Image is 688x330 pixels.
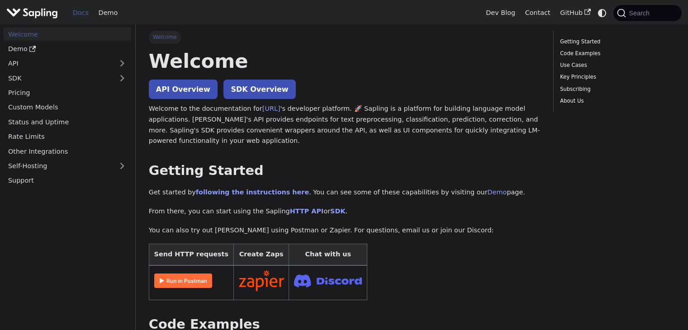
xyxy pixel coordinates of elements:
[3,71,113,85] a: SDK
[3,28,131,41] a: Welcome
[560,61,672,70] a: Use Cases
[149,104,540,146] p: Welcome to the documentation for 's developer platform. 🚀 Sapling is a platform for building lang...
[149,206,540,217] p: From there, you can start using the Sapling or .
[3,86,131,99] a: Pricing
[290,207,324,215] a: HTTP API
[560,85,672,94] a: Subscribing
[239,270,284,291] img: Connect in Zapier
[154,273,212,288] img: Run in Postman
[149,49,540,73] h1: Welcome
[262,105,280,112] a: [URL]
[233,244,289,265] th: Create Zaps
[294,272,362,290] img: Join Discord
[149,80,218,99] a: API Overview
[560,49,672,58] a: Code Examples
[3,42,131,56] a: Demo
[560,38,672,46] a: Getting Started
[113,71,131,85] button: Expand sidebar category 'SDK'
[3,57,113,70] a: API
[560,97,672,105] a: About Us
[149,31,540,43] nav: Breadcrumbs
[6,6,58,19] img: Sapling.ai
[196,189,309,196] a: following the instructions here
[113,57,131,70] button: Expand sidebar category 'API'
[94,6,123,20] a: Demo
[3,160,131,173] a: Self-Hosting
[6,6,61,19] a: Sapling.aiSapling.ai
[3,115,131,128] a: Status and Uptime
[330,207,345,215] a: SDK
[3,174,131,187] a: Support
[3,101,131,114] a: Custom Models
[149,225,540,236] p: You can also try out [PERSON_NAME] using Postman or Zapier. For questions, email us or join our D...
[68,6,94,20] a: Docs
[555,6,595,20] a: GitHub
[596,6,609,19] button: Switch between dark and light mode (currently system mode)
[520,6,555,20] a: Contact
[289,244,367,265] th: Chat with us
[3,130,131,143] a: Rate Limits
[488,189,507,196] a: Demo
[149,187,540,198] p: Get started by . You can see some of these capabilities by visiting our page.
[149,31,181,43] span: Welcome
[149,163,540,179] h2: Getting Started
[481,6,520,20] a: Dev Blog
[626,9,655,17] span: Search
[223,80,295,99] a: SDK Overview
[560,73,672,81] a: Key Principles
[149,244,233,265] th: Send HTTP requests
[613,5,681,21] button: Search (Command+K)
[3,145,131,158] a: Other Integrations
